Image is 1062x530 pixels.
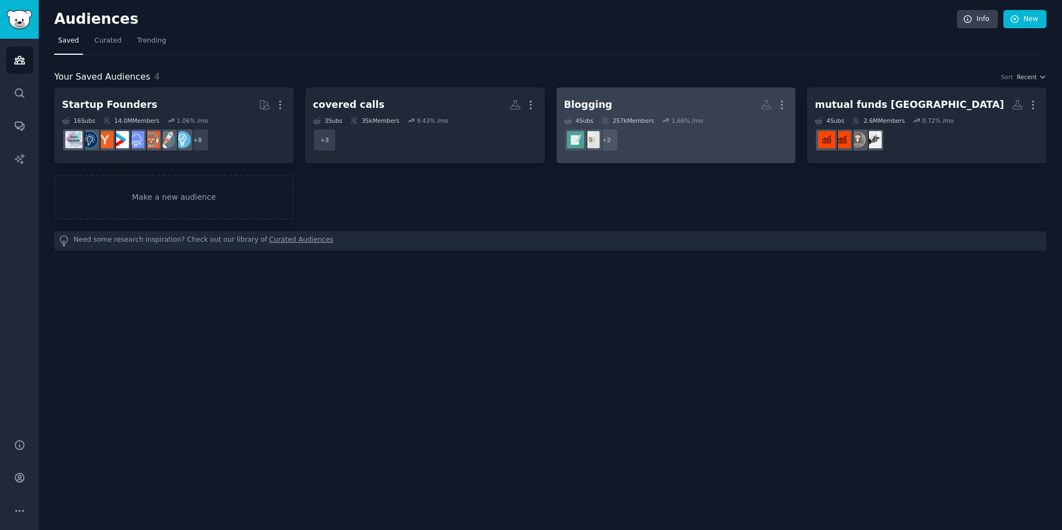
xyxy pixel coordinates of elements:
div: Need some research inspiration? Check out our library of [54,231,1047,251]
span: 4 [154,71,160,82]
a: Make a new audience [54,175,294,220]
img: Entrepreneur [174,131,191,148]
img: googleads [582,131,600,148]
span: Your Saved Audiences [54,70,150,84]
a: covered calls3Subs35kMembers9.43% /mo+3 [305,87,545,163]
h2: Audiences [54,11,957,28]
div: Startup Founders [62,98,157,112]
div: 3 Sub s [313,117,342,124]
img: IndianStockMarket [818,131,835,148]
div: 1.06 % /mo [176,117,208,124]
a: Curated Audiences [269,235,334,247]
div: + 3 [313,128,336,152]
div: 9.43 % /mo [417,117,449,124]
div: 14.0M Members [103,117,159,124]
img: ETFs [865,131,882,148]
img: Entrepreneurship [81,131,98,148]
img: startups [158,131,175,148]
span: Saved [58,36,79,46]
div: mutual funds [GEOGRAPHIC_DATA] [815,98,1004,112]
span: Trending [137,36,166,46]
span: Recent [1017,73,1037,81]
div: 4 Sub s [564,117,594,124]
div: covered calls [313,98,384,112]
div: Sort [1001,73,1013,81]
img: SaaS [127,131,144,148]
div: 2.6M Members [852,117,904,124]
span: Curated [95,36,122,46]
a: New [1003,10,1047,29]
a: mutual funds [GEOGRAPHIC_DATA]4Subs2.6MMembers0.72% /moETFsIndiaInvestmentsMutualfundsIndiaIndian... [807,87,1047,163]
div: 4 Sub s [815,117,844,124]
img: ycombinator [96,131,113,148]
img: indiehackers [65,131,82,148]
a: Curated [91,32,126,55]
img: GummySearch logo [7,10,32,29]
a: Blogging4Subs257kMembers1.66% /mo+2googleadsBloggingBusiness [556,87,796,163]
div: + 2 [595,128,618,152]
a: Startup Founders16Subs14.0MMembers1.06% /mo+8EntrepreneurstartupsEntrepreneurRideAlongSaaSstartup... [54,87,294,163]
div: Blogging [564,98,612,112]
div: 35k Members [350,117,399,124]
img: startup [112,131,129,148]
img: EntrepreneurRideAlong [143,131,160,148]
a: Trending [133,32,170,55]
div: 0.72 % /mo [922,117,954,124]
img: MutualfundsIndia [834,131,851,148]
a: Saved [54,32,83,55]
div: 257k Members [601,117,654,124]
img: BloggingBusiness [567,131,584,148]
a: Info [957,10,998,29]
img: IndiaInvestments [849,131,866,148]
button: Recent [1017,73,1047,81]
div: 16 Sub s [62,117,95,124]
div: + 8 [186,128,209,152]
div: 1.66 % /mo [671,117,703,124]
